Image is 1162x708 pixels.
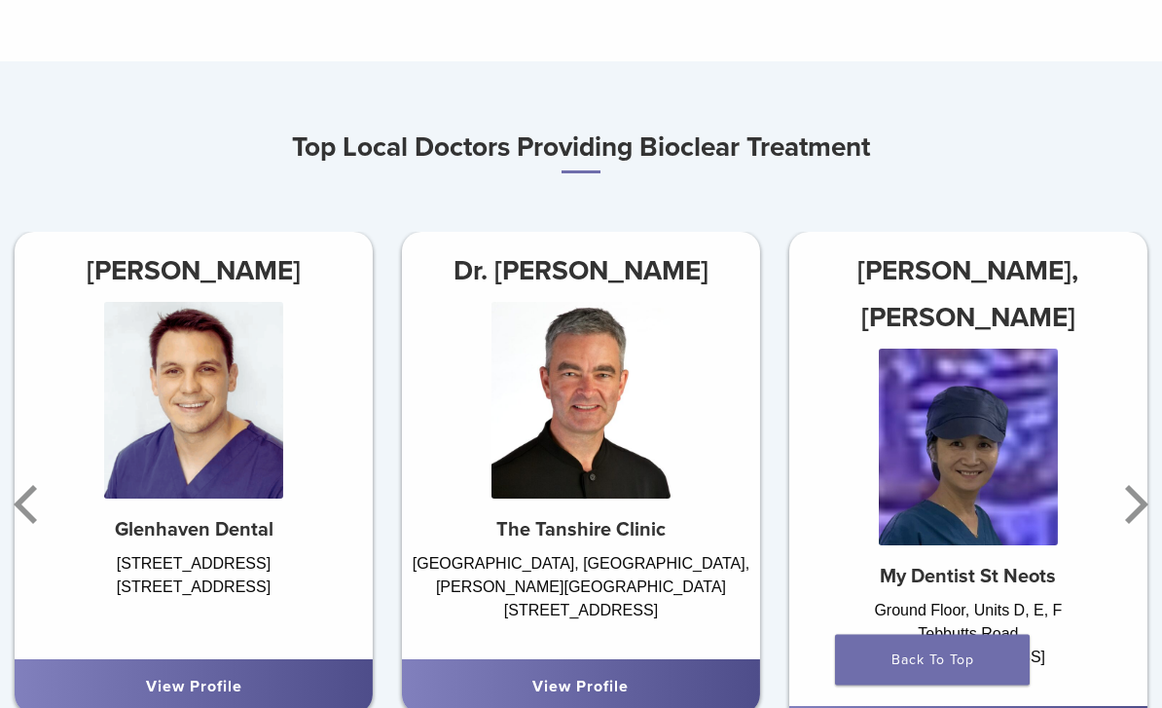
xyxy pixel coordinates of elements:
a: View Profile [532,678,629,697]
strong: My Dentist St Neots [880,566,1056,589]
button: Previous [10,447,49,564]
h3: [PERSON_NAME] [15,248,373,295]
strong: The Tanshire Clinic [496,519,666,542]
div: Ground Floor, Units D, E, F Tebbutts Road [STREET_ADDRESS] [789,600,1147,688]
img: Dr. Mark Vincent [104,303,283,500]
div: [GEOGRAPHIC_DATA], [GEOGRAPHIC_DATA], [PERSON_NAME][GEOGRAPHIC_DATA] [STREET_ADDRESS] [402,553,760,641]
h3: Dr. [PERSON_NAME] [402,248,760,295]
h3: [PERSON_NAME], [PERSON_NAME] [789,248,1147,342]
div: [STREET_ADDRESS] [STREET_ADDRESS] [15,553,373,641]
a: Back To Top [835,635,1030,686]
img: Dr. Richard Brooks [491,303,671,500]
a: View Profile [146,678,242,697]
button: Next [1113,447,1152,564]
img: Dr. Shuk Yin, Yip [879,350,1058,546]
strong: Glenhaven Dental [115,519,273,542]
